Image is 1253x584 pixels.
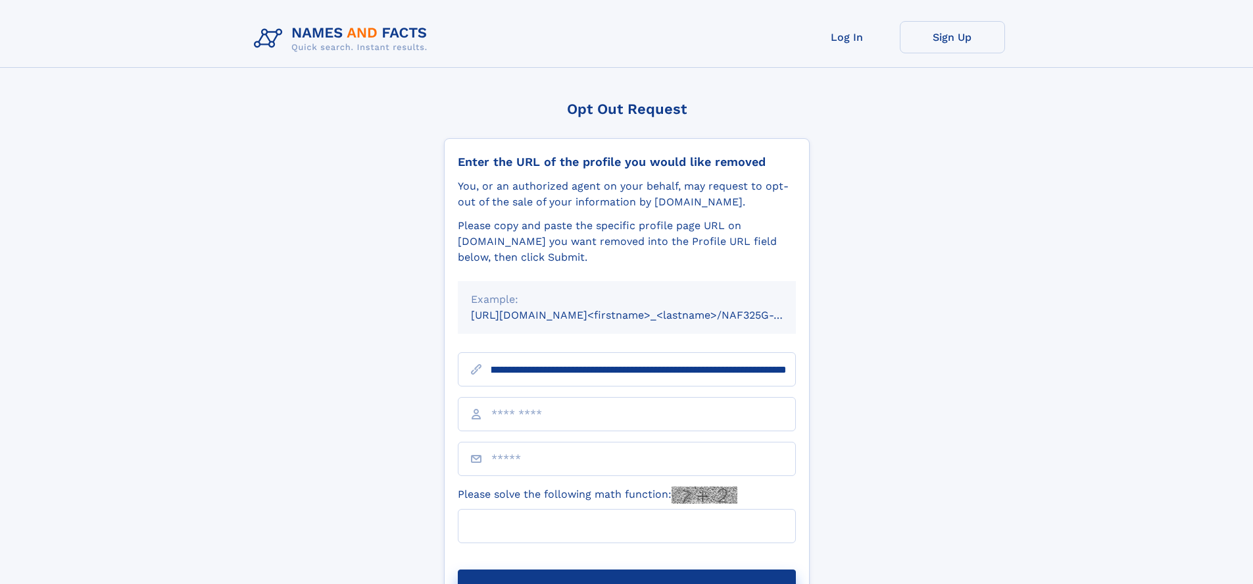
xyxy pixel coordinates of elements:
[795,21,900,53] a: Log In
[249,21,438,57] img: Logo Names and Facts
[458,218,796,265] div: Please copy and paste the specific profile page URL on [DOMAIN_NAME] you want removed into the Pr...
[471,292,783,307] div: Example:
[458,178,796,210] div: You, or an authorized agent on your behalf, may request to opt-out of the sale of your informatio...
[444,101,810,117] div: Opt Out Request
[458,155,796,169] div: Enter the URL of the profile you would like removed
[471,309,821,321] small: [URL][DOMAIN_NAME]<firstname>_<lastname>/NAF325G-xxxxxxxx
[900,21,1005,53] a: Sign Up
[458,487,737,504] label: Please solve the following math function:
